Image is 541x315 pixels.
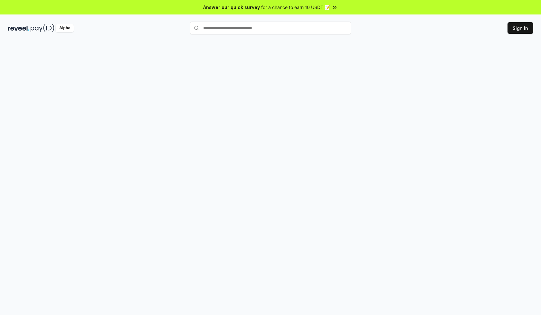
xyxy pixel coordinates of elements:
[8,24,29,32] img: reveel_dark
[31,24,54,32] img: pay_id
[56,24,74,32] div: Alpha
[203,4,260,11] span: Answer our quick survey
[508,22,533,34] button: Sign In
[261,4,330,11] span: for a chance to earn 10 USDT 📝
